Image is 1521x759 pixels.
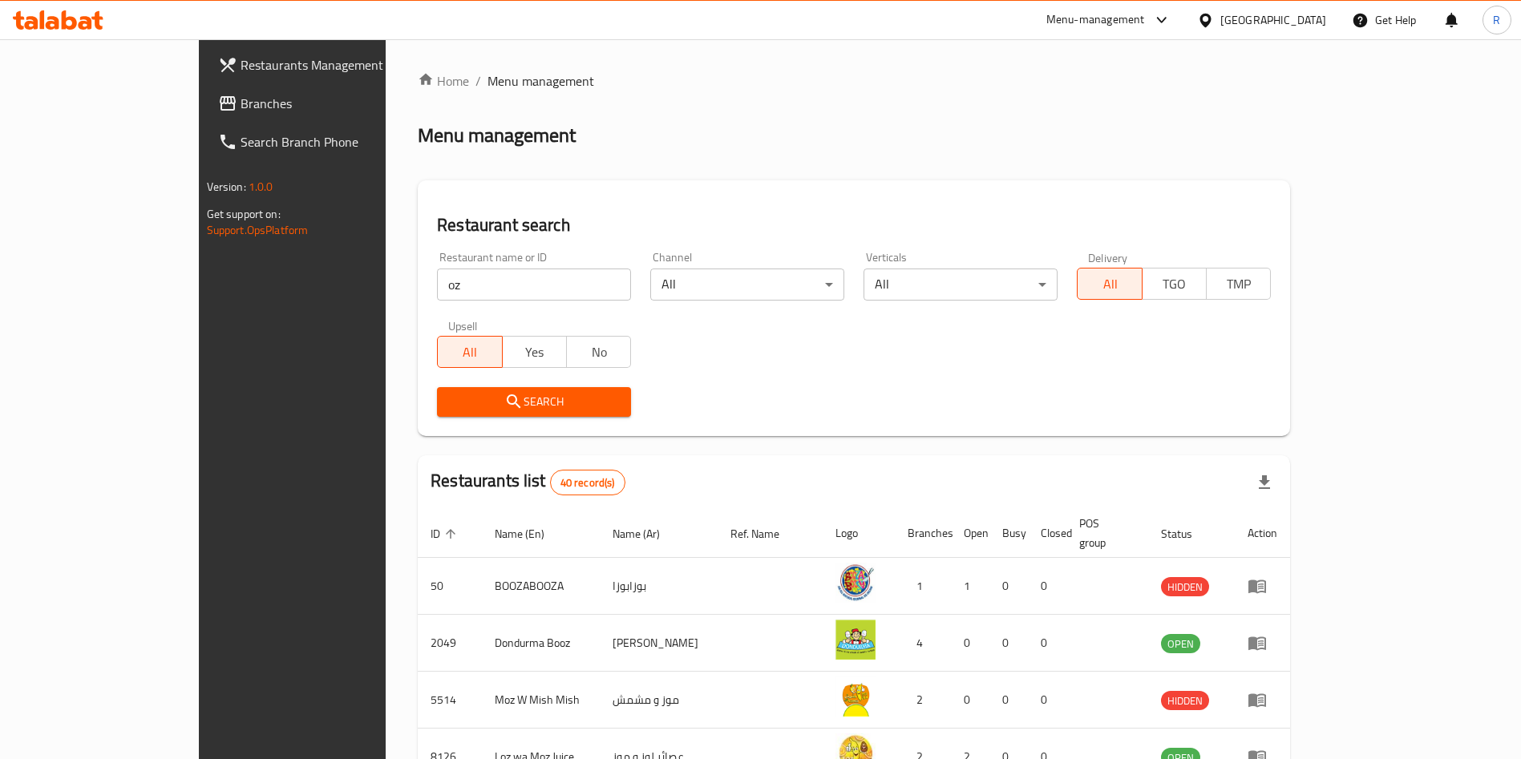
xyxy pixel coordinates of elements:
td: Moz W Mish Mish [482,672,600,729]
label: Delivery [1088,252,1128,263]
span: Restaurants Management [241,55,440,75]
td: 0 [989,672,1028,729]
div: [GEOGRAPHIC_DATA] [1220,11,1326,29]
button: TMP [1206,268,1271,300]
td: 0 [989,615,1028,672]
td: BOOZABOOZA [482,558,600,615]
span: Status [1161,524,1213,543]
a: Branches [205,84,453,123]
div: OPEN [1161,634,1200,653]
td: 0 [1028,615,1066,672]
div: All [864,268,1058,301]
button: Yes [502,336,567,368]
button: TGO [1142,268,1207,300]
td: 0 [989,558,1028,615]
span: Yes [509,341,560,364]
th: Closed [1028,509,1066,558]
img: Moz W Mish Mish [835,676,876,717]
div: HIDDEN [1161,691,1209,710]
a: Restaurants Management [205,46,453,84]
span: Version: [207,176,246,197]
th: Busy [989,509,1028,558]
span: 40 record(s) [551,475,625,491]
input: Search for restaurant name or ID.. [437,268,631,301]
td: بوزابوزا [600,558,718,615]
span: HIDDEN [1161,578,1209,596]
a: Search Branch Phone [205,123,453,161]
span: Search [450,392,618,412]
div: Total records count [550,470,625,495]
th: Action [1235,509,1290,558]
th: Logo [823,509,895,558]
h2: Restaurant search [437,213,1271,237]
span: OPEN [1161,635,1200,653]
div: HIDDEN [1161,577,1209,596]
span: All [1084,273,1135,296]
span: 1.0.0 [249,176,273,197]
td: 1 [895,558,951,615]
button: No [566,336,631,368]
span: Name (En) [495,524,565,543]
span: Search Branch Phone [241,132,440,151]
span: TGO [1149,273,1200,296]
li: / [475,71,481,91]
span: Menu management [487,71,594,91]
span: POS group [1079,514,1129,552]
div: Menu-management [1046,10,1145,30]
div: Menu [1248,576,1277,595]
span: ID [431,524,461,543]
td: 2 [895,672,951,729]
div: All [650,268,844,301]
td: موز و مشمش [600,672,718,729]
div: Export file [1245,463,1284,502]
img: Dondurma Booz [835,620,876,660]
label: Upsell [448,320,478,331]
th: Open [951,509,989,558]
button: All [1077,268,1142,300]
span: Name (Ar) [613,524,681,543]
span: TMP [1213,273,1264,296]
img: BOOZABOOZA [835,563,876,603]
td: [PERSON_NAME] [600,615,718,672]
span: Get support on: [207,204,281,224]
span: All [444,341,496,364]
span: Branches [241,94,440,113]
td: 0 [951,672,989,729]
td: 0 [1028,558,1066,615]
span: R [1493,11,1500,29]
span: Ref. Name [730,524,800,543]
a: Support.OpsPlatform [207,220,309,240]
td: Dondurma Booz [482,615,600,672]
button: All [437,336,502,368]
td: 0 [951,615,989,672]
th: Branches [895,509,951,558]
button: Search [437,387,631,417]
div: Menu [1248,633,1277,652]
td: 0 [1028,672,1066,729]
td: 1 [951,558,989,615]
span: HIDDEN [1161,692,1209,710]
h2: Restaurants list [431,469,625,495]
h2: Menu management [418,123,576,148]
div: Menu [1248,690,1277,709]
span: No [573,341,625,364]
nav: breadcrumb [418,71,1290,91]
td: 4 [895,615,951,672]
